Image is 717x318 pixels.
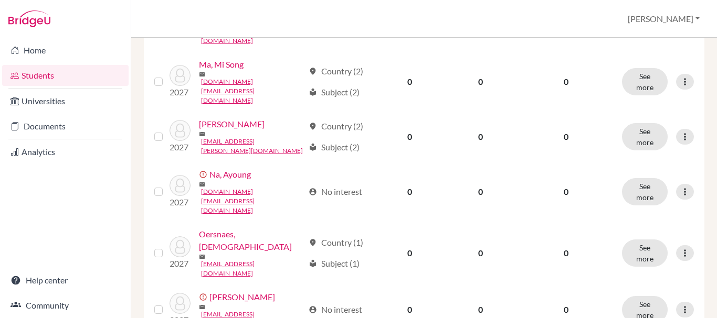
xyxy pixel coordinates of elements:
[170,236,191,257] img: Oersnaes, Christian
[375,162,444,222] td: 0
[444,52,516,112] td: 0
[199,304,205,310] span: mail
[201,77,304,105] a: [DOMAIN_NAME][EMAIL_ADDRESS][DOMAIN_NAME]
[309,67,317,75] span: location_on
[309,185,362,198] div: No interest
[199,254,205,260] span: mail
[444,112,516,162] td: 0
[309,143,317,151] span: local_library
[2,141,129,162] a: Analytics
[2,295,129,316] a: Community
[170,65,191,86] img: Ma, Mi Song
[2,65,129,86] a: Students
[375,222,444,284] td: 0
[2,116,129,137] a: Documents
[309,86,360,98] div: Subject (2)
[622,239,668,267] button: See more
[309,65,363,78] div: Country (2)
[201,259,304,278] a: [EMAIL_ADDRESS][DOMAIN_NAME]
[8,10,50,27] img: Bridge-U
[209,168,251,181] a: Na, Ayoung
[170,293,191,314] img: Park, Colin
[622,178,668,205] button: See more
[444,162,516,222] td: 0
[622,123,668,150] button: See more
[170,257,191,270] p: 2027
[199,71,205,78] span: mail
[375,112,444,162] td: 0
[199,118,265,130] a: [PERSON_NAME]
[2,40,129,61] a: Home
[309,238,317,247] span: location_on
[170,175,191,196] img: Na, Ayoung
[2,91,129,112] a: Universities
[309,259,317,268] span: local_library
[309,188,317,196] span: account_circle
[170,86,191,98] p: 2027
[309,257,360,270] div: Subject (1)
[170,196,191,209] p: 2027
[523,303,609,316] p: 0
[309,122,317,130] span: location_on
[309,303,362,316] div: No interest
[523,130,609,143] p: 0
[444,222,516,284] td: 0
[170,120,191,141] img: Macaraeg, Ysabelle
[170,141,191,153] p: 2027
[523,75,609,88] p: 0
[523,247,609,259] p: 0
[523,185,609,198] p: 0
[209,291,275,303] a: [PERSON_NAME]
[309,236,363,249] div: Country (1)
[199,181,205,188] span: mail
[309,120,363,133] div: Country (2)
[375,52,444,112] td: 0
[199,228,304,253] a: Oersnaes, [DEMOGRAPHIC_DATA]
[199,58,244,71] a: Ma, Mi Song
[309,305,317,314] span: account_circle
[2,270,129,291] a: Help center
[623,9,704,29] button: [PERSON_NAME]
[199,131,205,137] span: mail
[199,170,209,179] span: error_outline
[201,187,304,215] a: [DOMAIN_NAME][EMAIL_ADDRESS][DOMAIN_NAME]
[201,137,304,156] a: [EMAIL_ADDRESS][PERSON_NAME][DOMAIN_NAME]
[309,141,360,153] div: Subject (2)
[309,88,317,96] span: local_library
[199,293,209,301] span: error_outline
[622,68,668,95] button: See more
